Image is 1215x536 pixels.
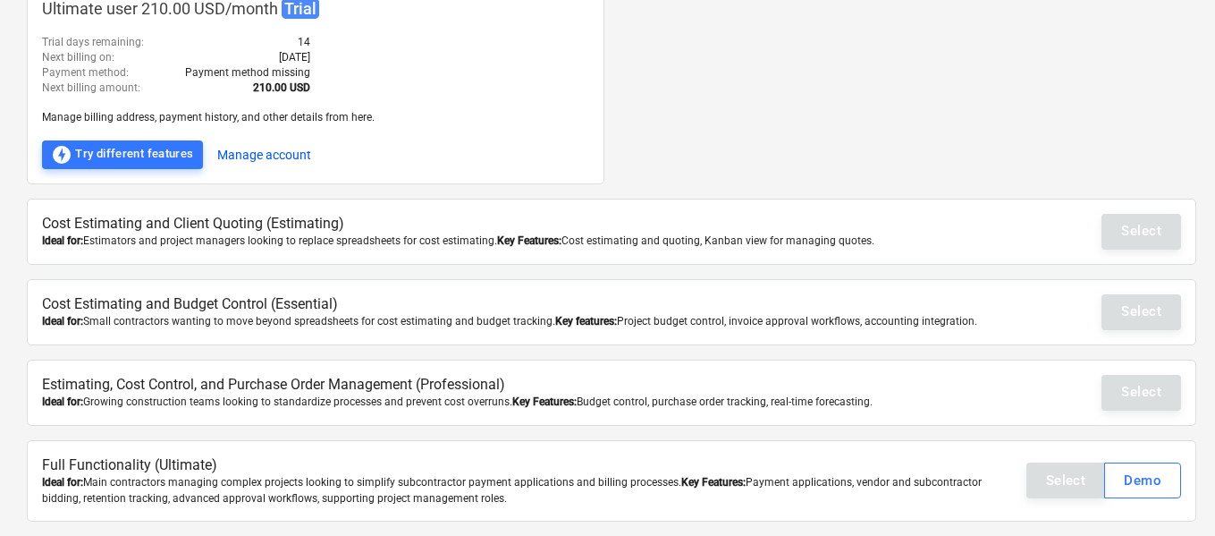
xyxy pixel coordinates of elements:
[42,81,140,96] p: Next billing amount :
[51,144,72,166] span: offline_bolt
[298,35,310,50] p: 14
[1124,469,1161,492] div: Demo
[42,396,83,408] b: Ideal for:
[42,395,991,410] div: Growing construction teams looking to standardize processes and prevent cost overruns. Budget con...
[42,140,203,169] button: Try different features
[42,315,83,328] b: Ideal for:
[42,475,991,506] div: Main contractors managing complex projects looking to simplify subcontractor payment applications...
[185,65,310,81] p: Payment method missing
[681,476,746,489] b: Key Features:
[42,50,114,65] p: Next billing on :
[42,65,129,81] p: Payment method :
[42,375,991,396] p: Estimating, Cost Control, and Purchase Order Management (Professional)
[42,214,991,234] p: Cost Estimating and Client Quoting (Estimating)
[42,294,991,315] p: Cost Estimating and Budget Control (Essential)
[1126,450,1215,536] iframe: Chat Widget
[497,234,561,247] b: Key Features:
[42,476,83,489] b: Ideal for:
[42,455,991,476] p: Full Functionality (Ultimate)
[279,50,310,65] p: [DATE]
[42,35,144,50] p: Trial days remaining :
[1126,450,1215,536] div: Sohbet Aracı
[42,314,991,329] div: Small contractors wanting to move beyond spreadsheets for cost estimating and budget tracking. Pr...
[217,140,311,169] button: Manage account
[253,81,310,94] b: 210.00 USD
[555,315,617,328] b: Key features:
[42,234,991,249] div: Estimators and project managers looking to replace spreadsheets for cost estimating. Cost estimat...
[512,396,577,408] b: Key Features:
[42,110,589,125] p: Manage billing address, payment history, and other details from here.
[51,144,194,166] div: Try different features
[42,234,83,247] b: Ideal for:
[1104,463,1181,498] button: Demo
